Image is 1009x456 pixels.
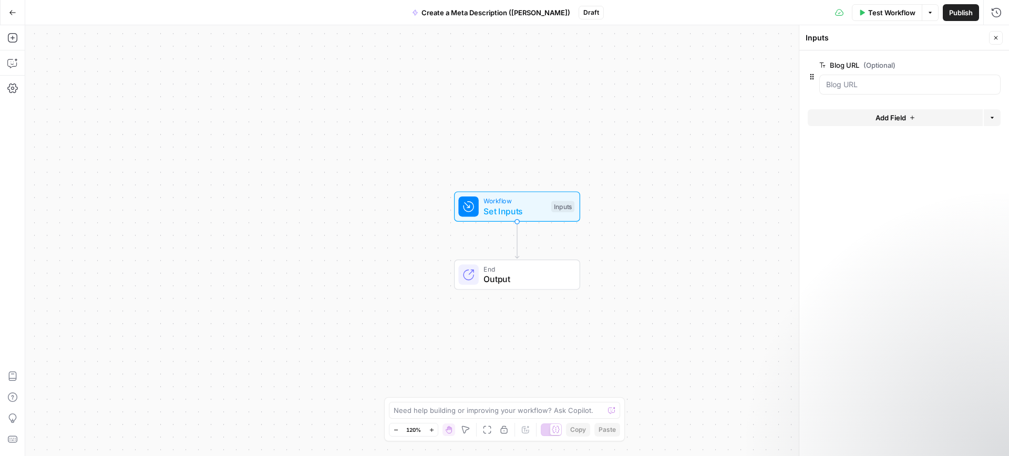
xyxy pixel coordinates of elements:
[566,423,590,437] button: Copy
[419,260,615,290] div: EndOutput
[808,109,983,126] button: Add Field
[868,7,915,18] span: Test Workflow
[826,79,994,90] input: Blog URL
[406,4,576,21] button: Create a Meta Description ([PERSON_NAME])
[419,191,615,222] div: WorkflowSet InputsInputs
[949,7,973,18] span: Publish
[483,196,546,206] span: Workflow
[483,273,569,285] span: Output
[570,425,586,434] span: Copy
[551,201,574,212] div: Inputs
[852,4,922,21] button: Test Workflow
[406,426,421,434] span: 120%
[819,60,941,70] label: Blog URL
[806,33,986,43] div: Inputs
[876,112,906,123] span: Add Field
[943,4,979,21] button: Publish
[583,8,599,17] span: Draft
[863,60,895,70] span: (Optional)
[515,222,519,258] g: Edge from start to end
[594,423,620,437] button: Paste
[483,264,569,274] span: End
[421,7,570,18] span: Create a Meta Description ([PERSON_NAME])
[483,205,546,217] span: Set Inputs
[599,425,616,434] span: Paste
